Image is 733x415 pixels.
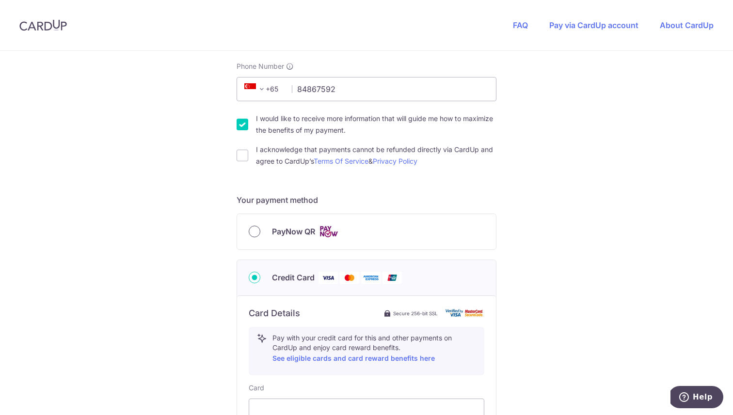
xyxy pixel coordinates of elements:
div: Credit Card Visa Mastercard American Express Union Pay [249,272,484,284]
a: About CardUp [660,20,714,30]
span: +65 [241,83,285,95]
iframe: Opens a widget where you can find more information [670,386,723,410]
p: Pay with your credit card for this and other payments on CardUp and enjoy card reward benefits. [272,333,476,364]
div: PayNow QR Cards logo [249,226,484,238]
span: Phone Number [237,61,284,71]
img: Union Pay [382,272,402,284]
a: FAQ [513,20,528,30]
h6: Card Details [249,307,300,319]
a: Privacy Policy [373,157,417,165]
label: I would like to receive more information that will guide me how to maximize the benefits of my pa... [256,113,496,136]
img: CardUp [19,19,67,31]
img: card secure [446,309,484,317]
a: Terms Of Service [314,157,368,165]
img: American Express [361,272,381,284]
a: See eligible cards and card reward benefits here [272,354,435,362]
img: Cards logo [319,226,338,238]
h5: Your payment method [237,194,496,206]
span: Credit Card [272,272,315,283]
span: PayNow QR [272,226,315,237]
label: I acknowledge that payments cannot be refunded directly via CardUp and agree to CardUp’s & [256,144,496,167]
span: Secure 256-bit SSL [393,309,438,317]
a: Pay via CardUp account [549,20,638,30]
img: Mastercard [340,272,359,284]
label: Card [249,383,264,393]
span: +65 [244,83,268,95]
img: Visa [319,272,338,284]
